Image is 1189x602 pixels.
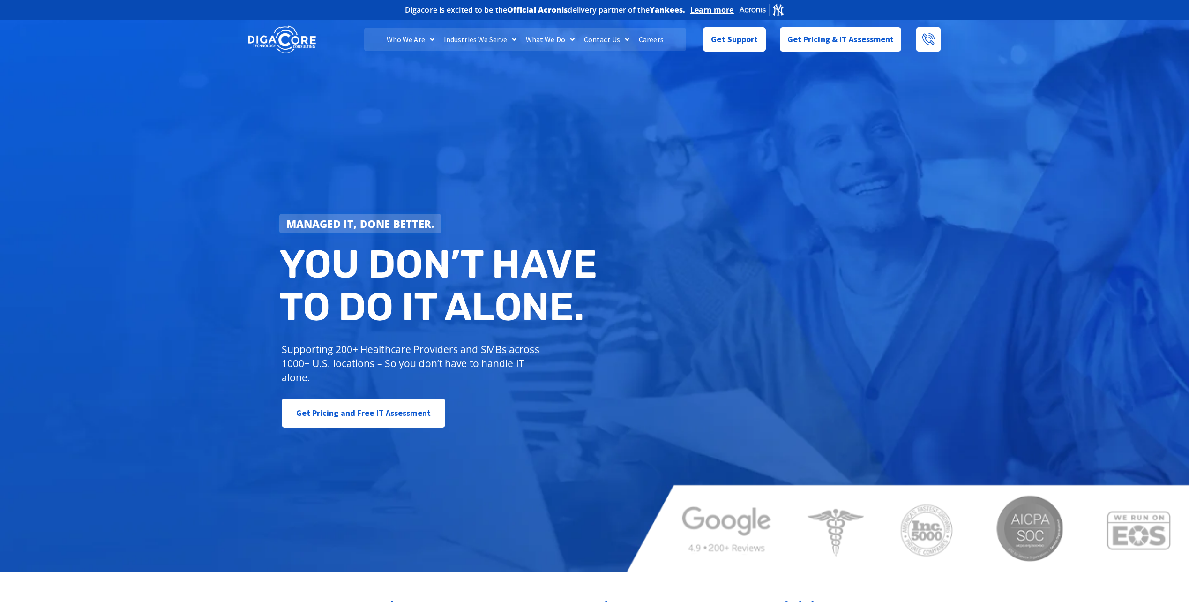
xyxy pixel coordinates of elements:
a: Industries We Serve [439,28,521,51]
p: Supporting 200+ Healthcare Providers and SMBs across 1000+ U.S. locations – So you don’t have to ... [282,342,544,384]
a: Learn more [690,5,734,15]
nav: Menu [364,28,686,51]
a: Get Pricing & IT Assessment [780,27,902,52]
a: Managed IT, done better. [279,214,441,233]
a: Get Pricing and Free IT Assessment [282,399,445,428]
img: Acronis [739,3,785,16]
a: Who We Are [382,28,439,51]
a: Careers [634,28,668,51]
a: What We Do [521,28,579,51]
span: Get Pricing and Free IT Assessment [296,404,431,422]
a: Get Support [703,27,765,52]
b: Yankees. [650,5,686,15]
span: Get Pricing & IT Assessment [787,30,894,49]
span: Get Support [711,30,758,49]
h2: Digacore is excited to be the delivery partner of the [405,6,686,14]
b: Official Acronis [507,5,568,15]
img: DigaCore Technology Consulting [248,25,316,54]
a: Contact Us [579,28,634,51]
strong: Managed IT, done better. [286,217,434,231]
h2: You don’t have to do IT alone. [279,243,602,329]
